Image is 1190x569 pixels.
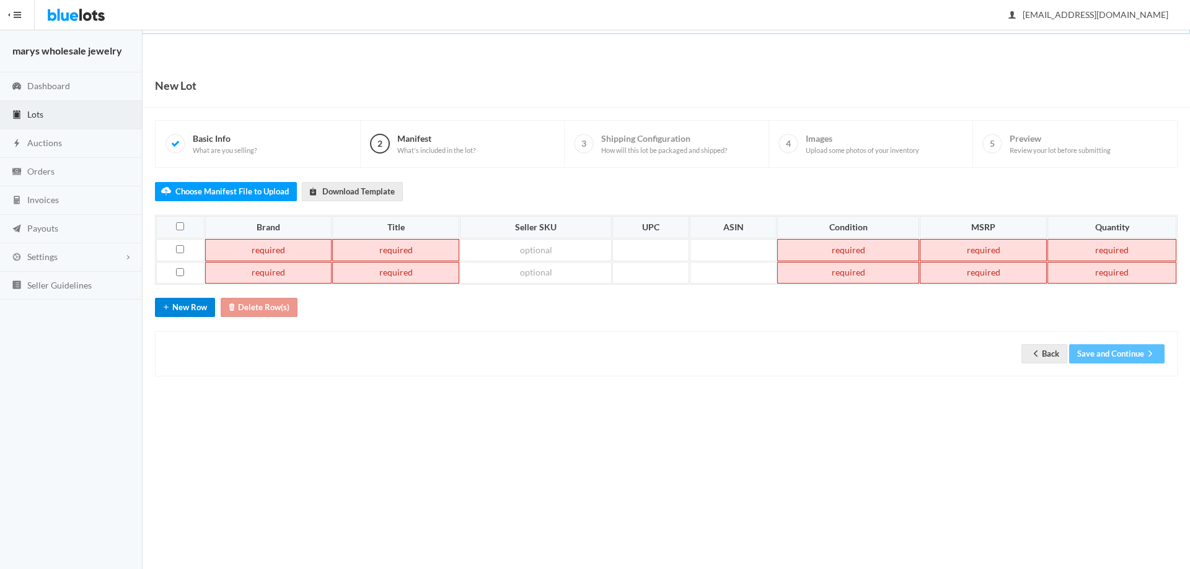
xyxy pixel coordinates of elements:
span: Settings [27,251,58,262]
span: Basic Info [193,133,257,155]
ion-icon: cog [11,252,23,264]
a: downloadDownload Template [302,182,403,201]
span: Preview [1010,133,1111,155]
span: Upload some photos of your inventory [806,146,919,155]
span: Dashboard [27,80,70,91]
th: ASIN [690,216,777,238]
th: Seller SKU [460,216,612,238]
th: Condition [777,216,920,238]
ion-icon: add [160,302,172,314]
span: What's included in the lot? [397,146,475,155]
th: UPC [612,216,689,238]
span: 3 [574,134,594,154]
span: 2 [370,134,390,154]
button: addNew Row [155,298,215,317]
h1: New Lot [155,76,196,95]
label: Choose Manifest File to Upload [155,182,297,201]
span: Seller Guidelines [27,280,92,290]
span: Images [806,133,919,155]
ion-icon: arrow forward [1144,349,1157,360]
ion-icon: cloud upload [160,186,172,198]
span: Lots [27,109,43,119]
span: 4 [778,134,798,154]
span: How will this lot be packaged and shipped? [601,146,727,155]
ion-icon: flash [11,138,23,150]
ion-icon: paper plane [11,224,23,235]
span: [EMAIL_ADDRESS][DOMAIN_NAME] [1009,9,1168,20]
ion-icon: cash [11,167,23,178]
span: Manifest [397,133,475,155]
th: Title [332,216,459,238]
th: Brand [205,216,332,238]
ion-icon: trash [226,302,238,314]
ion-icon: list box [11,280,23,292]
ion-icon: download [307,186,319,198]
ion-icon: clipboard [11,110,23,121]
ion-icon: calculator [11,195,23,207]
span: Shipping Configuration [601,133,727,155]
ion-icon: speedometer [11,81,23,93]
th: MSRP [920,216,1047,238]
th: Quantity [1047,216,1176,238]
span: Auctions [27,137,62,148]
span: Invoices [27,194,59,205]
span: Payouts [27,223,58,233]
button: Save and Continuearrow forward [1069,344,1165,363]
ion-icon: arrow back [1029,349,1042,360]
span: Orders [27,166,55,176]
ion-icon: person [1006,10,1018,22]
a: arrow backBack [1021,344,1067,363]
span: Review your lot before submitting [1010,146,1111,155]
span: 5 [982,134,1002,154]
button: trashDelete Row(s) [221,298,297,317]
span: What are you selling? [193,146,257,155]
strong: marys wholesale jewelry [12,45,122,56]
